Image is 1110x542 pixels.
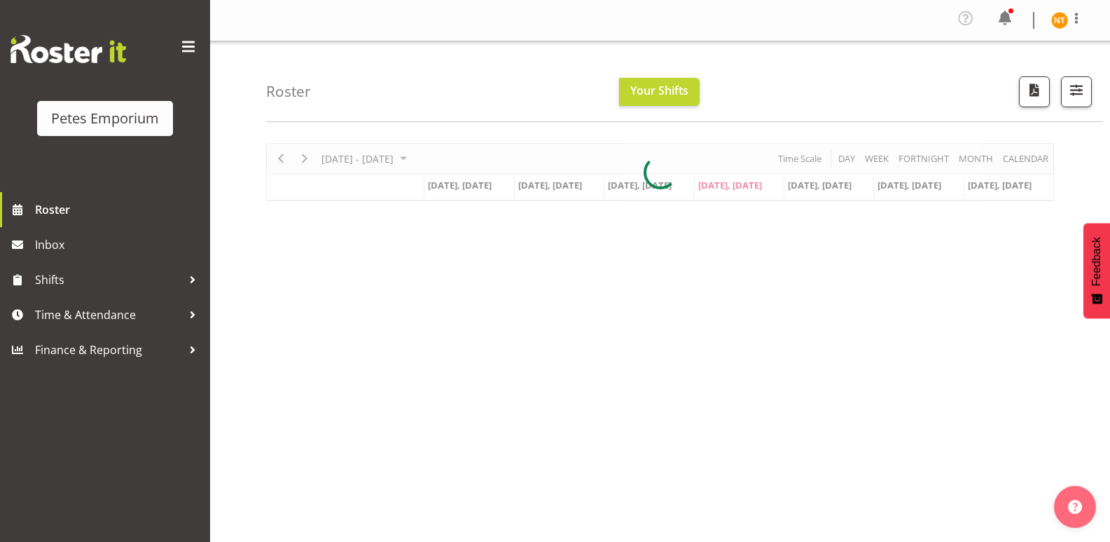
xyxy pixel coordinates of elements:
img: Rosterit website logo [11,35,126,63]
button: Your Shifts [619,78,700,106]
button: Download a PDF of the roster according to the set date range. [1019,76,1050,107]
img: nicole-thomson8388.jpg [1051,12,1068,29]
span: Finance & Reporting [35,339,182,360]
span: Your Shifts [630,83,688,98]
span: Shifts [35,269,182,290]
h4: Roster [266,83,311,100]
span: Roster [35,199,203,220]
span: Feedback [1090,237,1103,286]
span: Inbox [35,234,203,255]
span: Time & Attendance [35,304,182,325]
button: Feedback - Show survey [1083,223,1110,318]
img: help-xxl-2.png [1068,500,1082,514]
div: Petes Emporium [51,108,159,129]
button: Filter Shifts [1061,76,1092,107]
